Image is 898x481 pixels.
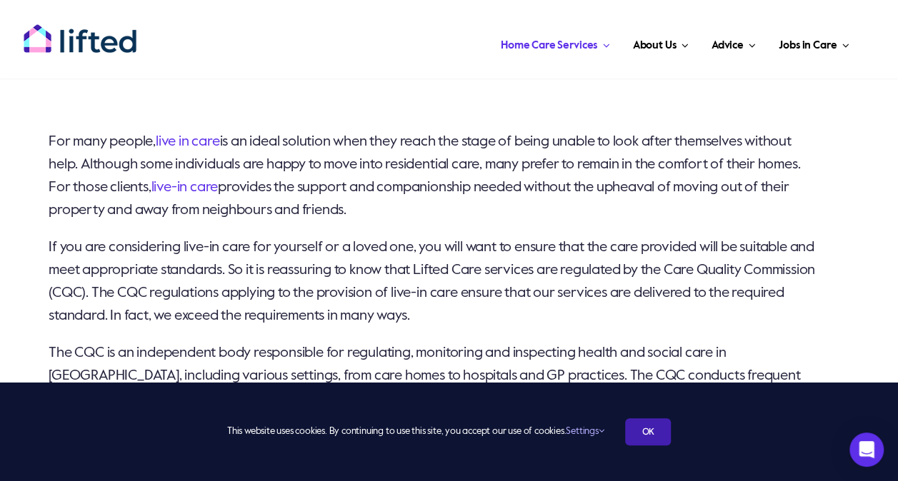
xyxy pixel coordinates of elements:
[707,21,760,64] a: Advice
[49,346,800,429] span: The CQC is an independent body responsible for regulating, monitoring and inspecting health and s...
[49,241,815,323] span: If you are considering live-in care for yourself or a loved one, you will want to ensure that the...
[156,135,220,149] a: live in care
[227,420,604,443] span: This website uses cookies. By continuing to use this site, you accept our use of cookies.
[501,34,597,57] span: Home Care Services
[566,427,604,436] a: Settings
[151,181,219,195] a: live-in care
[628,21,692,64] a: About Us
[712,34,744,57] span: Advice
[849,432,884,467] div: Open Intercom Messenger
[497,21,614,64] a: Home Care Services
[625,418,671,445] a: OK
[779,34,837,57] span: Jobs in Care
[632,34,676,57] span: About Us
[774,21,854,64] a: Jobs in Care
[23,24,137,38] a: lifted-logo
[168,21,854,64] nav: Main Menu
[49,135,800,218] span: For many people, is an ideal solution when they reach the stage of being unable to look after the...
